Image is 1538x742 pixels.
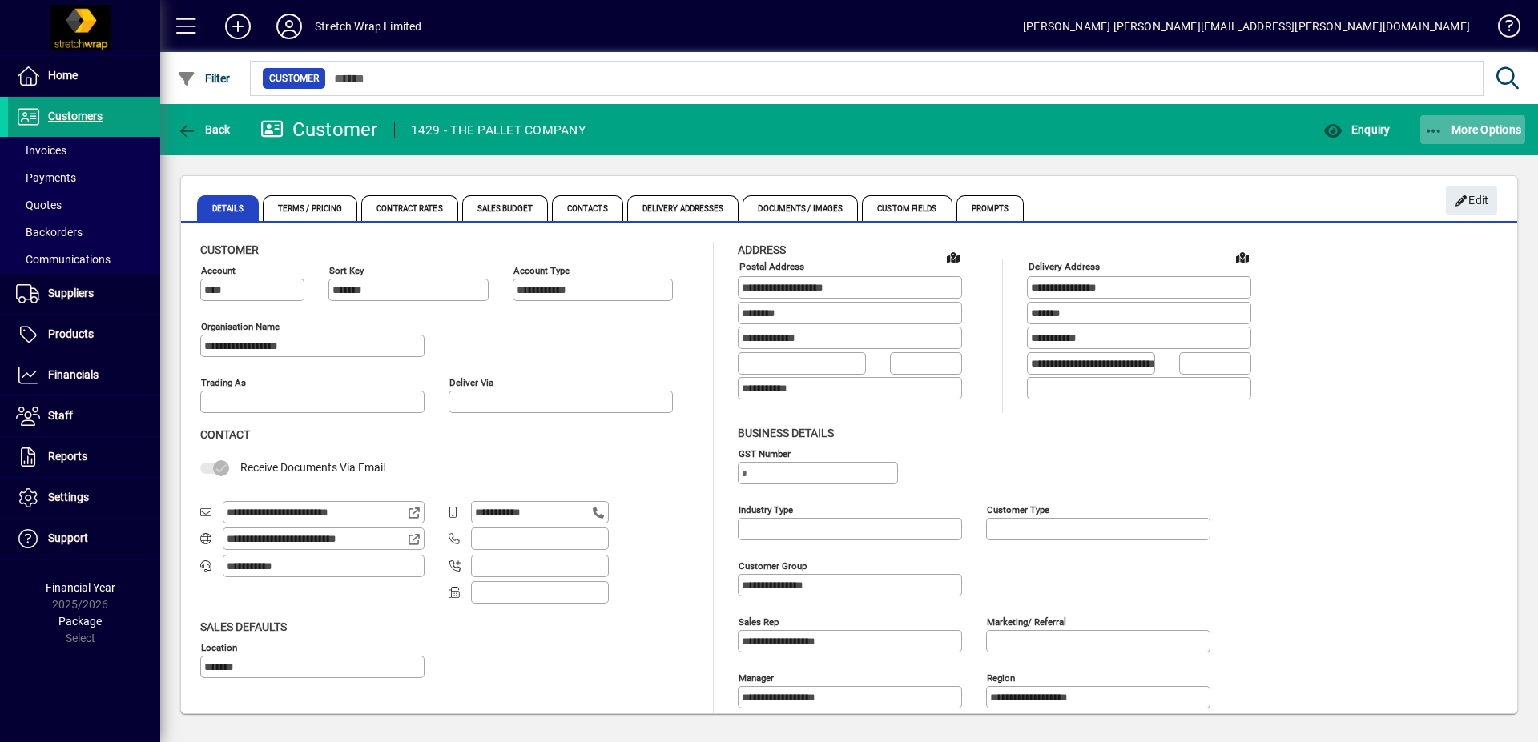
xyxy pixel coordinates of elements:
mat-label: Sort key [329,265,364,276]
span: Customer [200,243,259,256]
span: Address [738,243,786,256]
span: Reports [48,450,87,463]
a: Home [8,56,160,96]
button: Edit [1446,186,1497,215]
span: Contract Rates [361,195,457,221]
div: Stretch Wrap Limited [315,14,422,39]
a: Communications [8,246,160,273]
a: Quotes [8,191,160,219]
mat-label: Customer group [739,560,807,571]
span: Payments [16,171,76,184]
div: 1429 - THE PALLET COMPANY [411,118,586,143]
a: Staff [8,396,160,436]
span: Financials [48,368,99,381]
a: Payments [8,164,160,191]
span: Settings [48,491,89,503]
button: Filter [173,64,235,93]
button: Back [173,115,235,144]
span: Support [48,531,88,544]
mat-label: Location [201,641,237,652]
mat-label: Account Type [513,265,570,276]
span: Documents / Images [743,195,858,221]
span: Sales Budget [462,195,548,221]
a: Invoices [8,137,160,164]
span: Terms / Pricing [263,195,358,221]
span: Custom Fields [862,195,952,221]
mat-label: Marketing/ Referral [987,616,1066,627]
mat-label: Organisation name [201,321,280,332]
a: View on map [940,244,966,270]
a: Support [8,519,160,559]
span: Business details [738,427,834,439]
span: More Options [1424,123,1522,136]
span: Financial Year [46,581,115,594]
span: Details [197,195,259,221]
span: Communications [16,253,111,266]
button: Enquiry [1319,115,1394,144]
mat-label: Deliver via [449,377,493,388]
button: Profile [264,12,315,41]
a: View on map [1230,244,1255,270]
mat-label: Manager [739,672,774,683]
span: Contacts [552,195,623,221]
span: Receive Documents Via Email [240,461,385,474]
span: Contact [200,428,250,441]
span: Customers [48,110,103,122]
span: Delivery Addresses [627,195,739,221]
a: Suppliers [8,274,160,314]
span: Customer [269,70,319,86]
mat-label: Industry type [739,503,793,515]
a: Products [8,315,160,355]
mat-label: Sales rep [739,616,779,627]
a: Backorders [8,219,160,246]
span: Staff [48,409,73,422]
a: Reports [8,437,160,477]
mat-label: GST Number [739,447,791,459]
span: Backorders [16,226,83,239]
span: Quotes [16,199,62,211]
a: Settings [8,478,160,518]
button: Add [212,12,264,41]
span: Enquiry [1323,123,1390,136]
span: Home [48,69,78,82]
span: Sales defaults [200,620,287,633]
a: Knowledge Base [1486,3,1518,55]
span: Edit [1455,187,1489,214]
button: More Options [1420,115,1526,144]
span: Package [58,615,102,628]
mat-label: Trading as [201,377,246,388]
span: Prompts [956,195,1025,221]
mat-label: Customer type [987,503,1049,515]
span: Back [177,123,231,136]
span: Products [48,327,94,340]
div: Customer [260,117,378,142]
span: Suppliers [48,287,94,299]
span: Invoices [16,144,66,157]
div: [PERSON_NAME] [PERSON_NAME][EMAIL_ADDRESS][PERSON_NAME][DOMAIN_NAME] [1023,14,1470,39]
mat-label: Region [987,672,1015,683]
span: Filter [177,72,231,85]
mat-label: Account [201,265,236,276]
app-page-header-button: Back [160,115,248,144]
a: Financials [8,355,160,395]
